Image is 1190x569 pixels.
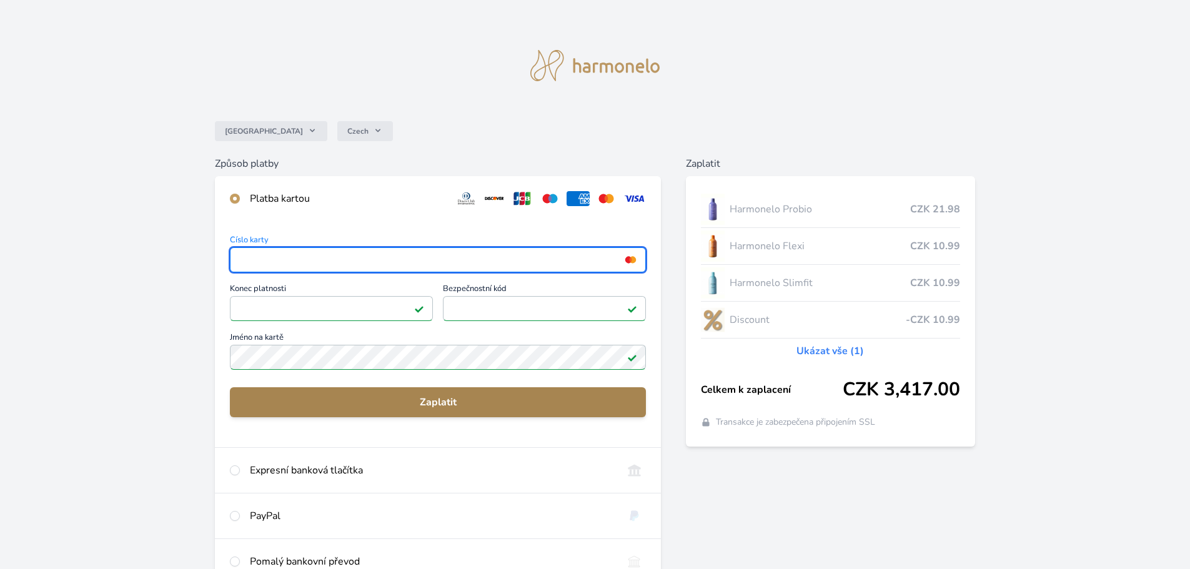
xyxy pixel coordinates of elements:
[455,191,478,206] img: diners.svg
[449,300,640,317] iframe: Iframe pro bezpečnostní kód
[623,554,646,569] img: bankTransfer_IBAN.svg
[225,126,303,136] span: [GEOGRAPHIC_DATA]
[627,304,637,314] img: Platné pole
[230,334,646,345] span: Jméno na kartě
[595,191,618,206] img: mc.svg
[910,202,960,217] span: CZK 21.98
[236,300,427,317] iframe: Iframe pro datum vypršení platnosti
[230,285,433,296] span: Konec platnosti
[538,191,562,206] img: maestro.svg
[906,312,960,327] span: -CZK 10.99
[443,285,646,296] span: Bezpečnostní kód
[215,156,661,171] h6: Způsob platby
[701,230,725,262] img: CLEAN_FLEXI_se_stinem_x-hi_(1)-lo.jpg
[701,194,725,225] img: CLEAN_PROBIO_se_stinem_x-lo.jpg
[483,191,506,206] img: discover.svg
[240,395,636,410] span: Zaplatit
[230,345,646,370] input: Jméno na kartěPlatné pole
[250,191,445,206] div: Platba kartou
[730,239,910,254] span: Harmonelo Flexi
[530,50,660,81] img: logo.svg
[215,121,327,141] button: [GEOGRAPHIC_DATA]
[627,352,637,362] img: Platné pole
[250,463,613,478] div: Expresní banková tlačítka
[701,267,725,299] img: SLIMFIT_se_stinem_x-lo.jpg
[910,275,960,290] span: CZK 10.99
[622,254,639,265] img: mc
[701,382,843,397] span: Celkem k zaplacení
[230,236,646,247] span: Číslo karty
[250,554,613,569] div: Pomalý bankovní převod
[730,312,906,327] span: Discount
[623,191,646,206] img: visa.svg
[796,344,864,359] a: Ukázat vše (1)
[347,126,369,136] span: Czech
[567,191,590,206] img: amex.svg
[716,416,875,428] span: Transakce je zabezpečena připojením SSL
[230,387,646,417] button: Zaplatit
[623,508,646,523] img: paypal.svg
[414,304,424,314] img: Platné pole
[337,121,393,141] button: Czech
[623,463,646,478] img: onlineBanking_CZ.svg
[730,202,910,217] span: Harmonelo Probio
[511,191,534,206] img: jcb.svg
[843,379,960,401] span: CZK 3,417.00
[910,239,960,254] span: CZK 10.99
[686,156,975,171] h6: Zaplatit
[701,304,725,335] img: discount-lo.png
[250,508,613,523] div: PayPal
[236,251,640,269] iframe: Iframe pro číslo karty
[730,275,910,290] span: Harmonelo Slimfit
